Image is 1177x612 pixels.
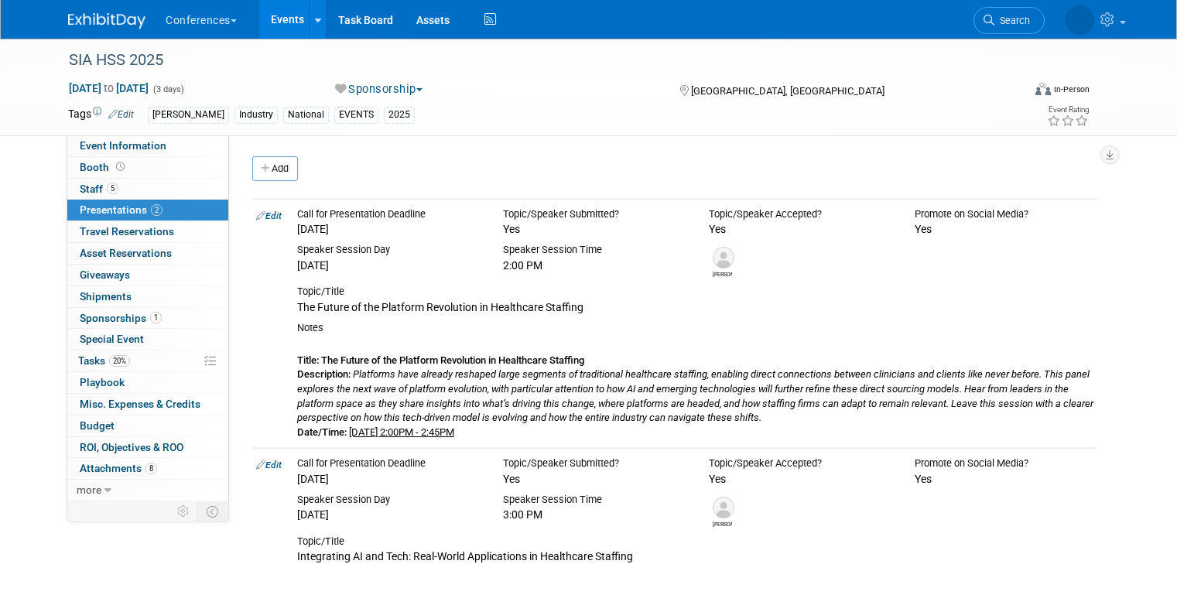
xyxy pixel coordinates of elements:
[1053,84,1090,95] div: In-Person
[709,207,891,221] div: Topic/Speaker Accepted?
[330,81,429,97] button: Sponsorship
[915,456,1097,470] div: Promote on Social Media?
[709,471,891,487] div: Yes
[334,107,378,123] div: EVENTS
[67,458,228,479] a: Attachments8
[297,243,480,257] div: Speaker Session Day
[349,426,454,438] u: [DATE] 2:00PM - 2:45PM
[252,156,298,181] a: Add
[915,471,1097,487] div: Yes
[67,135,228,156] a: Event Information
[297,535,1097,549] div: Topic/Title
[297,259,329,272] span: [DATE]
[113,161,128,173] span: Booth not reserved yet
[109,355,130,367] span: 20%
[63,46,1003,74] div: SIA HSS 2025
[297,285,1097,299] div: Topic/Title
[68,81,149,95] span: [DATE] [DATE]
[713,518,732,528] div: Jason Lander
[151,204,163,216] span: 2
[713,497,734,518] img: Jason Lander
[994,15,1030,26] span: Search
[297,493,480,507] div: Speaker Session Day
[80,290,132,303] span: Shipments
[68,106,134,124] td: Tags
[503,493,686,507] div: Speaker Session Time
[80,203,163,216] span: Presentations
[80,462,157,474] span: Attachments
[283,107,329,123] div: National
[67,179,228,200] a: Staff5
[67,394,228,415] a: Misc. Expenses & Credits
[80,398,200,410] span: Misc. Expenses & Credits
[80,268,130,281] span: Giveaways
[68,13,145,29] img: ExhibitDay
[108,109,134,120] a: Edit
[297,301,583,313] span: The Future of the Platform Revolution in Healthcare Staffing
[67,437,228,458] a: ROI, Objectives & ROO
[709,497,736,528] div: Jason Lander
[80,161,128,173] span: Booth
[297,368,1093,423] i: Platforms have already reshaped large segments of traditional healthcare staffing, enabling direc...
[101,82,116,94] span: to
[67,265,228,285] a: Giveaways
[297,354,584,366] b: Title: The Future of the Platform Revolution in Healthcare Staffing
[67,350,228,371] a: Tasks20%
[1047,106,1089,114] div: Event Rating
[297,207,480,221] div: Call for Presentation Deadline
[713,247,734,268] img: Anthony Catanese
[939,80,1090,104] div: Event Format
[67,286,228,307] a: Shipments
[80,225,174,238] span: Travel Reservations
[384,107,415,123] div: 2025
[256,460,282,470] a: Edit
[150,312,162,323] span: 1
[197,501,229,521] td: Toggle Event Tabs
[67,480,228,501] a: more
[297,456,480,470] div: Call for Presentation Deadline
[107,183,118,194] span: 5
[256,210,282,221] a: Edit
[297,321,1097,335] div: Notes
[67,329,228,350] a: Special Event
[503,259,542,272] span: 2:00 PM
[503,243,686,257] div: Speaker Session Time
[80,247,172,259] span: Asset Reservations
[80,419,115,432] span: Budget
[297,508,329,521] span: [DATE]
[67,372,228,393] a: Playbook
[915,221,1097,237] div: Yes
[80,312,162,324] span: Sponsorships
[170,501,197,521] td: Personalize Event Tab Strip
[709,456,891,470] div: Topic/Speaker Accepted?
[67,415,228,436] a: Budget
[297,368,351,380] b: Description:
[297,426,347,438] b: Date/Time:
[234,107,278,123] div: Industry
[80,376,125,388] span: Playbook
[503,221,686,237] div: Yes
[297,223,329,235] span: [DATE]
[80,333,144,345] span: Special Event
[503,508,542,521] span: 3:00 PM
[67,200,228,221] a: Presentations2
[67,243,228,264] a: Asset Reservations
[67,157,228,178] a: Booth
[503,456,686,470] div: Topic/Speaker Submitted?
[78,354,130,367] span: Tasks
[1035,83,1051,95] img: Format-Inperson.png
[503,471,686,487] div: Yes
[1065,5,1094,35] img: Stephanie Donley
[67,221,228,242] a: Travel Reservations
[691,85,884,97] span: [GEOGRAPHIC_DATA], [GEOGRAPHIC_DATA]
[152,84,184,94] span: (3 days)
[80,441,183,453] span: ROI, Objectives & ROO
[297,550,633,562] span: Integrating AI and Tech: Real-World Applications in Healthcare Staffing
[80,183,118,195] span: Staff
[148,107,229,123] div: [PERSON_NAME]
[77,484,101,496] span: more
[80,139,166,152] span: Event Information
[297,473,329,485] span: [DATE]
[709,221,891,237] div: Yes
[503,207,686,221] div: Topic/Speaker Submitted?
